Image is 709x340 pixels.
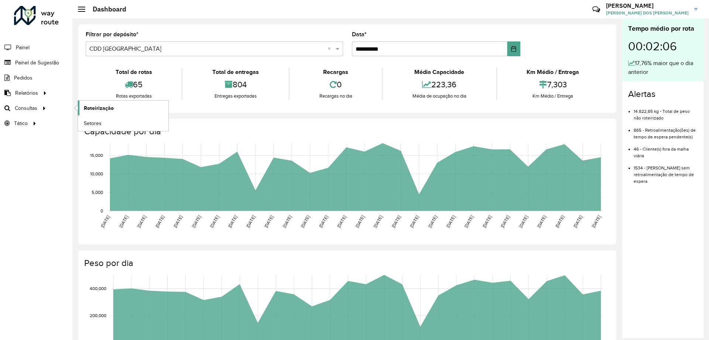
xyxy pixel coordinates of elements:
[263,215,274,229] text: [DATE]
[384,68,494,77] div: Média Capacidade
[427,215,438,229] text: [DATE]
[336,215,347,229] text: [DATE]
[318,215,329,229] text: [DATE]
[328,44,334,53] span: Clear all
[634,121,698,140] li: 865 - Retroalimentação(ões) de tempo de espera pendente(s)
[499,92,607,100] div: Km Médio / Entrega
[499,68,607,77] div: Km Médio / Entrega
[15,104,37,112] span: Consultas
[191,215,202,229] text: [DATE]
[572,215,583,229] text: [DATE]
[245,215,256,229] text: [DATE]
[482,215,492,229] text: [DATE]
[591,215,602,229] text: [DATE]
[634,159,698,185] li: 1534 - [PERSON_NAME] sem retroalimentação de tempo de espera
[518,215,529,229] text: [DATE]
[227,215,238,229] text: [DATE]
[100,208,103,213] text: 0
[184,68,287,77] div: Total de entregas
[84,258,609,269] h4: Peso por dia
[409,215,419,229] text: [DATE]
[84,119,102,127] span: Setores
[85,5,126,13] h2: Dashboard
[14,119,28,127] span: Tático
[172,215,183,229] text: [DATE]
[588,1,604,17] a: Contato Rápido
[499,77,607,92] div: 7,303
[291,68,380,77] div: Recargas
[507,41,520,56] button: Choose Date
[100,215,110,229] text: [DATE]
[16,44,30,51] span: Painel
[118,215,129,229] text: [DATE]
[628,59,698,77] div: 17,76% maior que o dia anterior
[92,190,103,195] text: 5,000
[391,215,401,229] text: [DATE]
[90,313,106,318] text: 200,000
[184,77,287,92] div: 804
[445,215,456,229] text: [DATE]
[88,77,180,92] div: 65
[628,24,698,34] div: Tempo médio por rota
[90,171,103,176] text: 10,000
[15,89,38,97] span: Relatórios
[373,215,383,229] text: [DATE]
[14,74,32,82] span: Pedidos
[136,215,147,229] text: [DATE]
[634,102,698,121] li: 14.822,85 kg - Total de peso não roteirizado
[84,104,114,112] span: Roteirização
[15,59,59,67] span: Painel de Sugestão
[554,215,565,229] text: [DATE]
[628,34,698,59] div: 00:02:06
[88,68,180,77] div: Total de rotas
[184,92,287,100] div: Entregas exportadas
[536,215,547,229] text: [DATE]
[84,126,609,137] h4: Capacidade por dia
[384,92,494,100] div: Média de ocupação no dia
[282,215,292,229] text: [DATE]
[606,10,689,16] span: [PERSON_NAME] DOS [PERSON_NAME]
[384,77,494,92] div: 223,36
[634,140,698,159] li: 46 - Cliente(s) fora da malha viária
[354,215,365,229] text: [DATE]
[78,116,168,131] a: Setores
[154,215,165,229] text: [DATE]
[500,215,510,229] text: [DATE]
[463,215,474,229] text: [DATE]
[90,153,103,158] text: 15,000
[628,89,698,100] h4: Alertas
[291,77,380,92] div: 0
[291,92,380,100] div: Recargas no dia
[352,30,367,39] label: Data
[86,30,138,39] label: Filtrar por depósito
[78,101,168,115] a: Roteirização
[606,2,689,9] h3: [PERSON_NAME]
[300,215,311,229] text: [DATE]
[88,92,180,100] div: Rotas exportadas
[90,286,106,291] text: 400,000
[209,215,220,229] text: [DATE]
